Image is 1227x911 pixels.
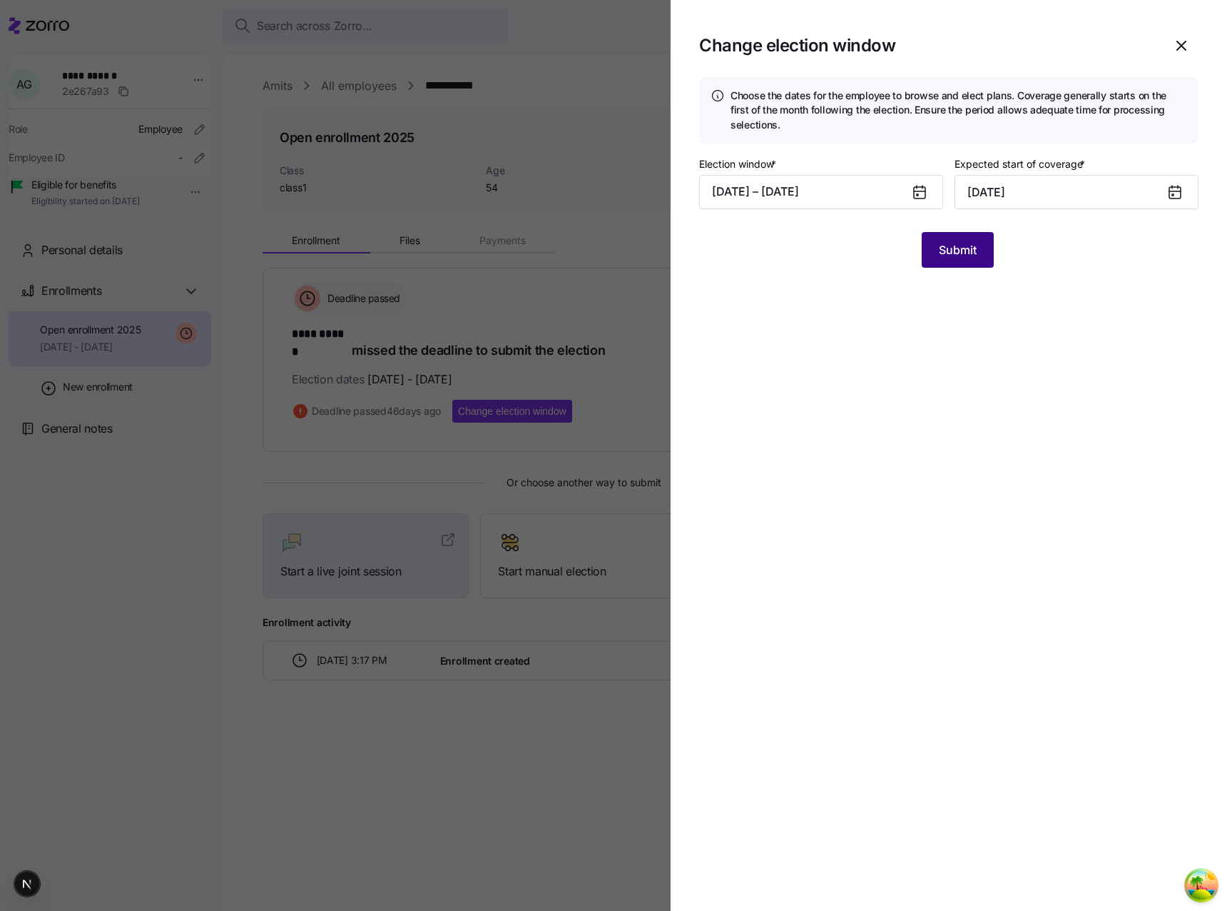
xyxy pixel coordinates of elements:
button: Open Tanstack query devtools [1187,871,1216,900]
label: Election window [699,156,779,172]
button: [DATE] – [DATE] [699,175,943,209]
input: MM/DD/YYYY [954,175,1198,209]
h1: Change election window [699,34,1153,56]
span: Submit [939,241,977,258]
h4: Choose the dates for the employee to browse and elect plans. Coverage generally starts on the fir... [730,89,1187,132]
button: Submit [922,232,994,268]
label: Expected start of coverage [954,156,1088,172]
